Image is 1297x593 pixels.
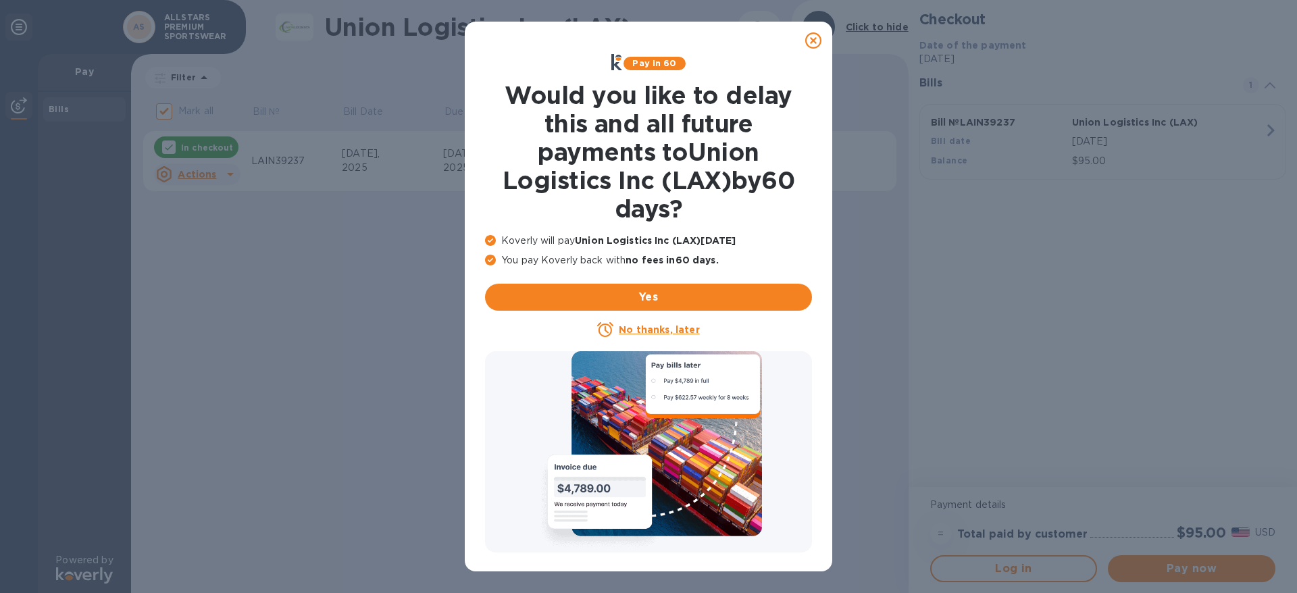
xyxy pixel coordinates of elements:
p: You pay Koverly back with [485,253,812,267]
b: no fees in 60 days . [626,255,718,265]
h1: Would you like to delay this and all future payments to Union Logistics Inc (LAX) by 60 days ? [485,81,812,223]
u: No thanks, later [619,324,699,335]
span: Yes [496,289,801,305]
p: Koverly will pay [485,234,812,248]
b: Pay in 60 [632,58,676,68]
button: Yes [485,284,812,311]
b: Union Logistics Inc (LAX) [DATE] [575,235,736,246]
